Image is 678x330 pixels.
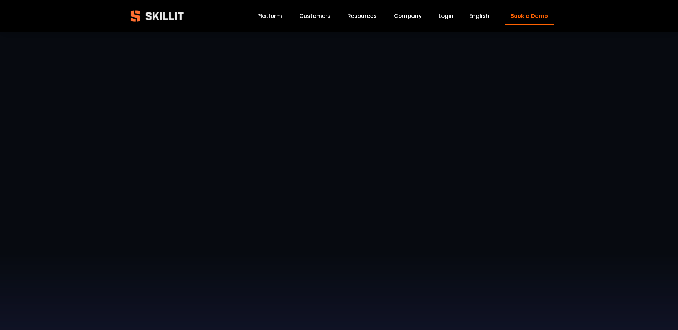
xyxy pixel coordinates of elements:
iframe: Jack Nix Full Interview Skillit Testimonial [125,77,554,318]
a: Book a Demo [505,7,553,25]
span: English [469,12,489,20]
div: language picker [469,11,489,21]
a: Login [439,11,454,21]
a: Platform [257,11,282,21]
span: Resources [347,12,377,20]
a: Customers [299,11,331,21]
a: Company [394,11,422,21]
img: Skillit [125,5,190,27]
a: folder dropdown [347,11,377,21]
